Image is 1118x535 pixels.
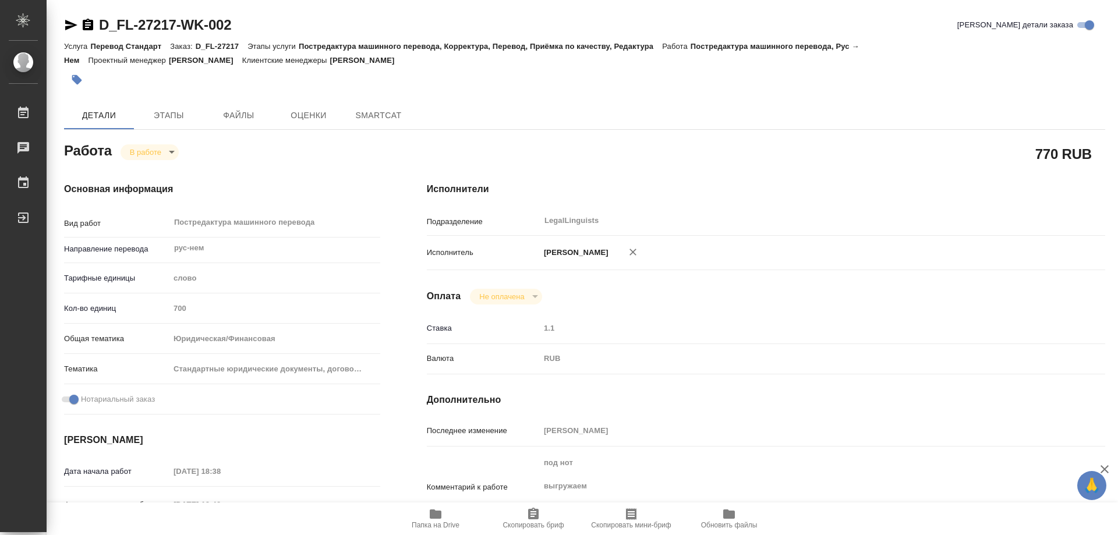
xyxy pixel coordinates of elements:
span: SmartCat [351,108,406,123]
p: Услуга [64,42,90,51]
p: Вид работ [64,218,169,229]
button: Скопировать ссылку [81,18,95,32]
p: Последнее изменение [427,425,540,437]
span: Скопировать мини-бриф [591,521,671,529]
button: Папка на Drive [387,502,484,535]
textarea: под нот выгружаем транслит ФИО - Dikhtiar [PERSON_NAME] [540,453,1049,519]
div: RUB [540,349,1049,369]
p: Направление перевода [64,243,169,255]
p: Валюта [427,353,540,364]
p: Комментарий к работе [427,481,540,493]
p: Ставка [427,323,540,334]
h4: Основная информация [64,182,380,196]
p: Факт. дата начала работ [64,499,169,511]
h4: Оплата [427,289,461,303]
p: Кол-во единиц [64,303,169,314]
span: Скопировать бриф [503,521,564,529]
p: Дата начала работ [64,466,169,477]
span: Детали [71,108,127,123]
span: Нотариальный заказ [81,394,155,405]
input: Пустое поле [540,320,1049,336]
span: Этапы [141,108,197,123]
button: Не оплачена [476,292,528,302]
input: Пустое поле [169,463,271,480]
h2: Работа [64,139,112,160]
div: В работе [470,289,542,304]
span: Оценки [281,108,337,123]
h2: 770 RUB [1035,144,1092,164]
span: Файлы [211,108,267,123]
input: Пустое поле [169,496,271,513]
p: Общая тематика [64,333,169,345]
p: [PERSON_NAME] [169,56,242,65]
p: Исполнитель [427,247,540,258]
h4: Исполнители [427,182,1105,196]
button: 🙏 [1077,471,1106,500]
p: [PERSON_NAME] [540,247,608,258]
button: Скопировать мини-бриф [582,502,680,535]
p: Этапы услуги [247,42,299,51]
p: Тарифные единицы [64,272,169,284]
a: D_FL-27217-WK-002 [99,17,231,33]
p: D_FL-27217 [196,42,247,51]
h4: [PERSON_NAME] [64,433,380,447]
div: слово [169,268,380,288]
div: В работе [121,144,179,160]
h4: Дополнительно [427,393,1105,407]
input: Пустое поле [540,422,1049,439]
button: Обновить файлы [680,502,778,535]
p: [PERSON_NAME] [330,56,404,65]
p: Проектный менеджер [88,56,168,65]
p: Постредактура машинного перевода, Корректура, Перевод, Приёмка по качеству, Редактура [299,42,662,51]
div: Юридическая/Финансовая [169,329,380,349]
p: Перевод Стандарт [90,42,170,51]
input: Пустое поле [169,300,380,317]
p: Подразделение [427,216,540,228]
button: Удалить исполнителя [620,239,646,265]
span: 🙏 [1082,473,1102,498]
span: Обновить файлы [701,521,758,529]
span: Папка на Drive [412,521,459,529]
div: Стандартные юридические документы, договоры, уставы [169,359,380,379]
button: В работе [126,147,165,157]
p: Тематика [64,363,169,375]
p: Работа [662,42,691,51]
button: Добавить тэг [64,67,90,93]
button: Скопировать ссылку для ЯМессенджера [64,18,78,32]
span: [PERSON_NAME] детали заказа [957,19,1073,31]
button: Скопировать бриф [484,502,582,535]
p: Клиентские менеджеры [242,56,330,65]
p: Заказ: [170,42,195,51]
